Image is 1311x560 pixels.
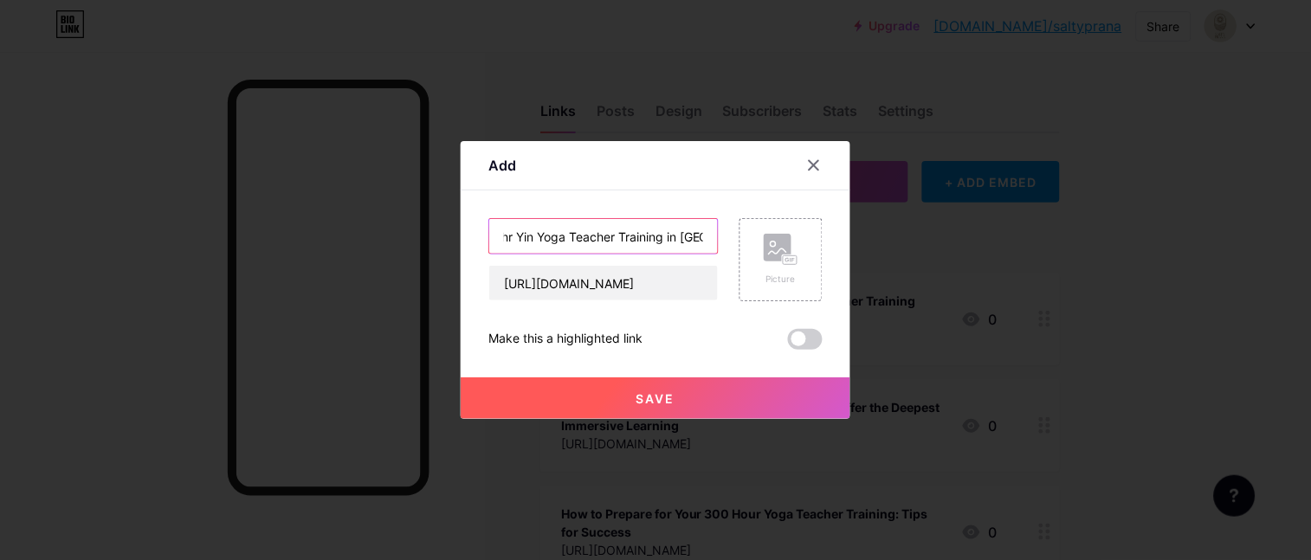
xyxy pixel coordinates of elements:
[764,273,798,286] div: Picture
[489,266,718,300] input: URL
[488,155,516,176] div: Add
[489,219,718,254] input: Title
[461,377,850,419] button: Save
[636,391,675,406] span: Save
[488,329,643,350] div: Make this a highlighted link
